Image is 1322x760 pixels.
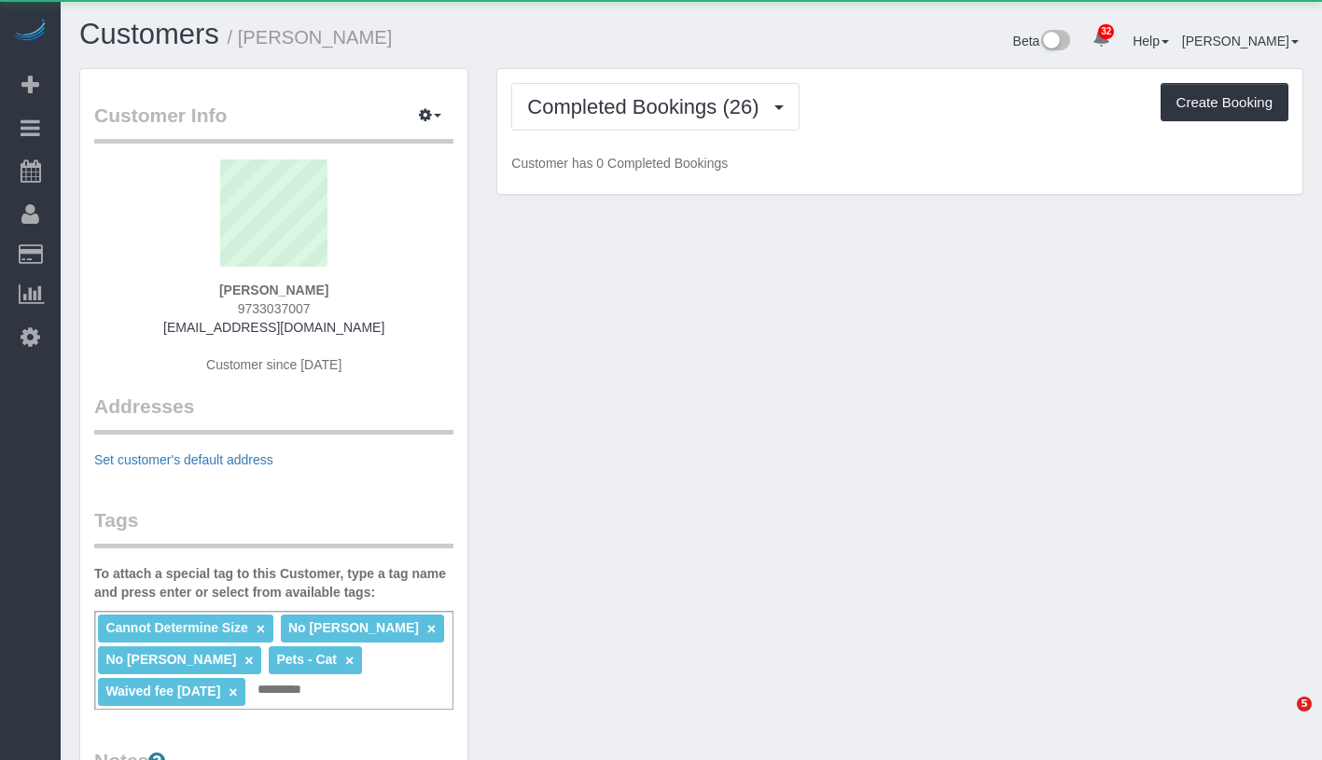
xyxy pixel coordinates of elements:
span: 32 [1098,24,1114,39]
a: × [244,653,253,669]
span: Pets - Cat [276,652,337,667]
a: Set customer's default address [94,452,273,467]
a: [EMAIL_ADDRESS][DOMAIN_NAME] [163,320,384,335]
a: × [257,621,265,637]
legend: Customer Info [94,102,453,144]
label: To attach a special tag to this Customer, type a tag name and press enter or select from availabl... [94,564,453,601]
a: × [229,684,237,700]
span: 9733037007 [238,301,311,316]
span: Customer since [DATE] [206,357,341,372]
a: 32 [1083,19,1120,60]
img: New interface [1039,30,1070,54]
a: Beta [1013,34,1071,48]
button: Create Booking [1161,83,1288,122]
span: No [PERSON_NAME] [105,652,236,667]
small: / [PERSON_NAME] [228,27,393,48]
a: Customers [79,18,219,50]
span: Waived fee [DATE] [105,684,220,698]
a: [PERSON_NAME] [1182,34,1299,48]
span: No [PERSON_NAME] [288,620,419,635]
img: Automaid Logo [11,19,49,45]
span: Cannot Determine Size [105,620,247,635]
a: × [345,653,354,669]
legend: Tags [94,506,453,548]
strong: [PERSON_NAME] [219,283,328,297]
iframe: Intercom live chat [1259,697,1303,741]
button: Completed Bookings (26) [511,83,799,131]
span: Completed Bookings (26) [527,95,768,118]
a: × [427,621,436,637]
p: Customer has 0 Completed Bookings [511,154,1288,173]
span: 5 [1297,697,1312,712]
a: Help [1133,34,1169,48]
